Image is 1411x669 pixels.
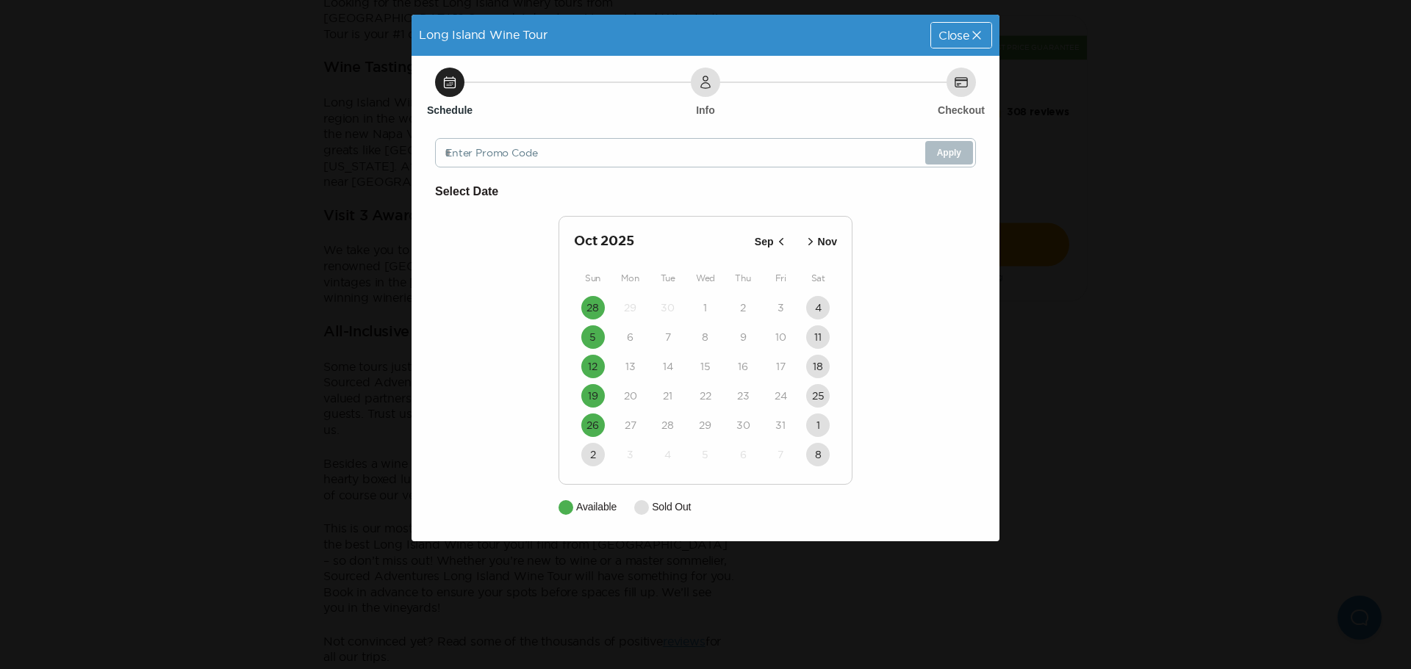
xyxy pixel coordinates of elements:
time: 29 [624,300,636,315]
time: 23 [737,388,750,403]
time: 7 [778,447,783,462]
button: 30 [731,413,755,437]
time: 13 [625,359,636,374]
time: 27 [625,418,636,433]
button: 23 [731,384,755,408]
button: Nov [799,230,841,254]
time: 31 [775,418,786,433]
button: 30 [656,296,680,319]
button: 11 [806,325,830,349]
time: 22 [700,388,711,403]
button: 3 [769,296,792,319]
button: 19 [581,384,605,408]
button: 24 [769,384,792,408]
button: 14 [656,355,680,378]
time: 28 [586,300,599,315]
button: 12 [581,355,605,378]
button: 27 [619,413,642,437]
time: 8 [702,330,708,344]
h6: Select Date [435,182,976,201]
button: 8 [694,325,717,349]
time: 21 [663,388,672,403]
time: 20 [624,388,637,403]
span: Close [938,29,969,41]
time: 29 [699,418,711,433]
button: 5 [581,325,605,349]
time: 16 [738,359,748,374]
time: 6 [627,330,633,344]
button: 28 [656,413,680,437]
div: Mon [611,270,649,287]
button: 2 [731,296,755,319]
p: Sep [755,234,774,250]
button: 18 [806,355,830,378]
div: Thu [725,270,762,287]
button: 1 [694,296,717,319]
time: 5 [702,447,708,462]
time: 3 [778,300,784,315]
button: 16 [731,355,755,378]
time: 17 [776,359,786,374]
time: 8 [815,447,822,462]
time: 25 [812,388,825,403]
button: 31 [769,413,792,437]
span: Long Island Wine Tour [419,28,547,41]
button: Sep [750,230,793,254]
button: 6 [619,325,642,349]
time: 2 [740,300,746,315]
h6: Checkout [938,103,985,117]
button: 9 [731,325,755,349]
button: 1 [806,413,830,437]
time: 24 [775,388,787,403]
h6: Info [696,103,715,117]
time: 26 [586,418,599,433]
time: 19 [588,388,598,403]
button: 26 [581,413,605,437]
button: 3 [619,443,642,466]
button: 4 [656,443,680,466]
button: 29 [694,413,717,437]
p: Nov [818,234,837,250]
time: 1 [703,300,707,315]
button: 5 [694,443,717,466]
p: Available [576,499,617,515]
div: Wed [686,270,724,287]
button: 7 [656,325,680,349]
button: 20 [619,384,642,408]
button: 2 [581,443,605,466]
button: 10 [769,325,792,349]
h6: Schedule [427,103,473,117]
time: 12 [588,359,597,374]
button: 15 [694,355,717,378]
button: 7 [769,443,792,466]
time: 9 [740,330,747,344]
time: 11 [814,330,822,344]
time: 28 [661,418,674,433]
time: 1 [816,418,820,433]
time: 18 [813,359,823,374]
button: 17 [769,355,792,378]
time: 15 [700,359,711,374]
button: 13 [619,355,642,378]
time: 3 [627,447,633,462]
time: 5 [589,330,596,344]
button: 6 [731,443,755,466]
div: Sun [574,270,611,287]
button: 21 [656,384,680,408]
div: Sat [800,270,837,287]
button: 25 [806,384,830,408]
button: 28 [581,296,605,319]
h2: Oct 2025 [574,231,750,252]
button: 22 [694,384,717,408]
time: 30 [736,418,750,433]
div: Fri [762,270,800,287]
time: 6 [740,447,747,462]
p: Sold Out [652,499,691,515]
time: 7 [665,330,671,344]
time: 30 [661,300,675,315]
button: 4 [806,296,830,319]
button: 8 [806,443,830,466]
time: 4 [815,300,822,315]
time: 14 [663,359,673,374]
button: 29 [619,296,642,319]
